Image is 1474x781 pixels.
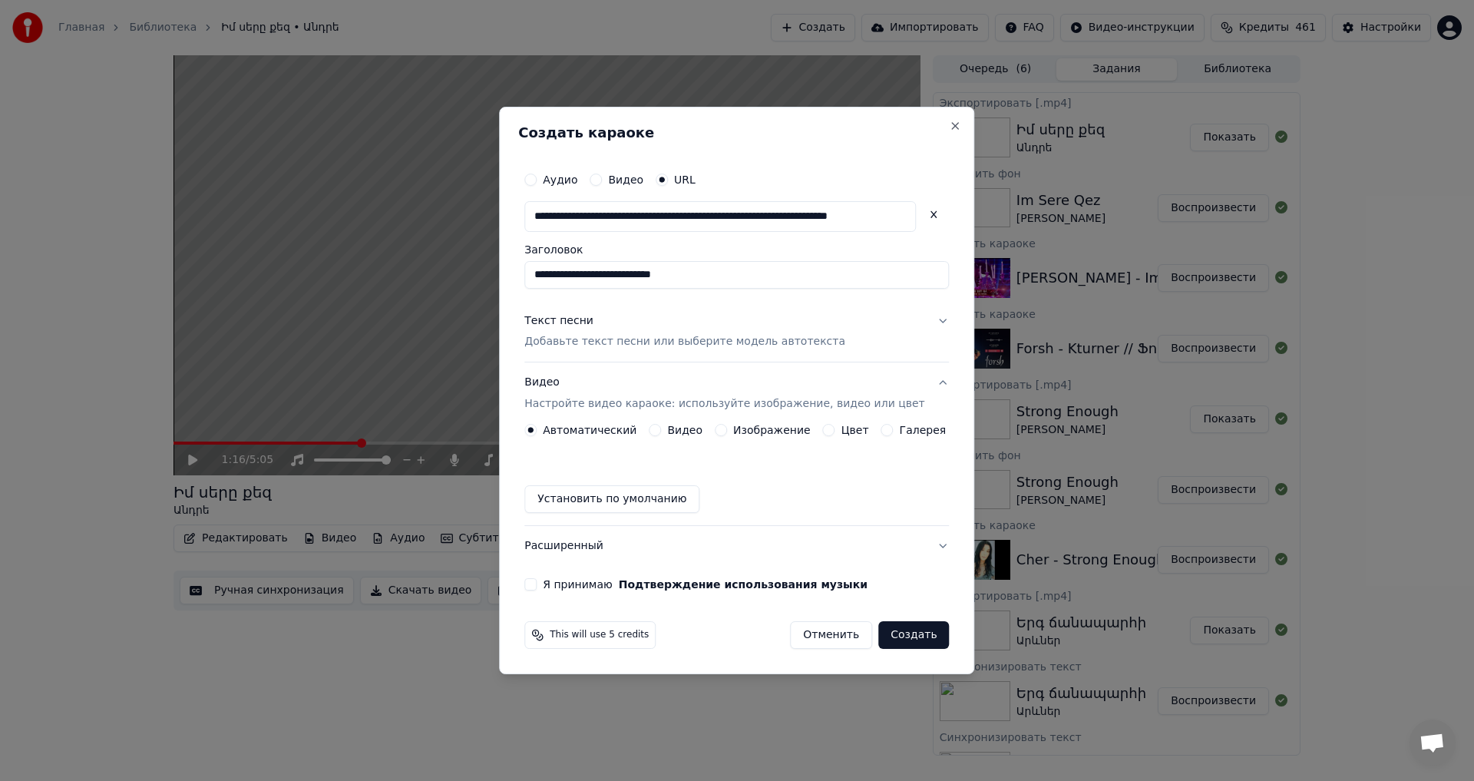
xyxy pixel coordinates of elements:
[524,363,949,425] button: ВидеоНастройте видео караоке: используйте изображение, видео или цвет
[619,579,868,590] button: Я принимаю
[608,174,643,185] label: Видео
[667,425,702,435] label: Видео
[550,629,649,641] span: This will use 5 credits
[790,621,872,649] button: Отменить
[524,396,924,412] p: Настройте видео караоке: используйте изображение, видео или цвет
[524,335,845,350] p: Добавьте текст песни или выберите модель автотекста
[524,424,949,525] div: ВидеоНастройте видео караоке: используйте изображение, видео или цвет
[524,526,949,566] button: Расширенный
[543,579,868,590] label: Я принимаю
[900,425,947,435] label: Галерея
[543,174,577,185] label: Аудио
[524,485,699,513] button: Установить по умолчанию
[524,376,924,412] div: Видео
[524,313,593,329] div: Текст песни
[524,244,949,255] label: Заголовок
[841,425,869,435] label: Цвет
[674,174,696,185] label: URL
[524,301,949,362] button: Текст песниДобавьте текст песни или выберите модель автотекста
[733,425,811,435] label: Изображение
[543,425,636,435] label: Автоматический
[878,621,949,649] button: Создать
[518,126,955,140] h2: Создать караоке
